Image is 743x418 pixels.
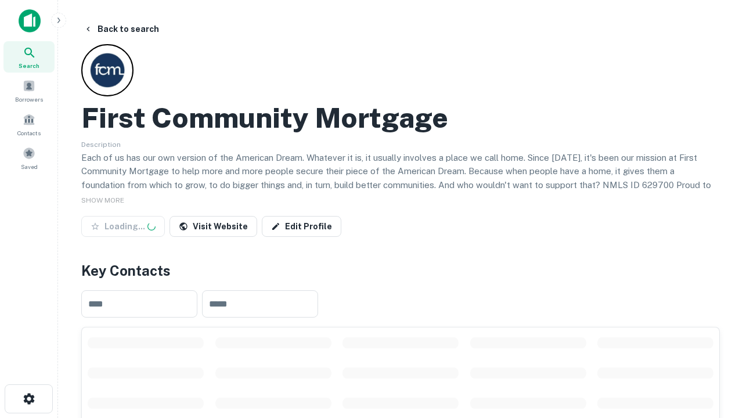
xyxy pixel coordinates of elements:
img: capitalize-icon.png [19,9,41,33]
h2: First Community Mortgage [81,101,448,135]
iframe: Chat Widget [685,288,743,344]
a: Contacts [3,109,55,140]
span: Search [19,61,39,70]
a: Saved [3,142,55,174]
span: Description [81,140,121,149]
h4: Key Contacts [81,260,720,281]
span: SHOW MORE [81,196,124,204]
p: Each of us has our own version of the American Dream. Whatever it is, it usually involves a place... [81,151,720,206]
a: Search [3,41,55,73]
span: Saved [21,162,38,171]
span: Contacts [17,128,41,138]
button: Back to search [79,19,164,39]
a: Borrowers [3,75,55,106]
a: Visit Website [169,216,257,237]
span: Borrowers [15,95,43,104]
a: Edit Profile [262,216,341,237]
